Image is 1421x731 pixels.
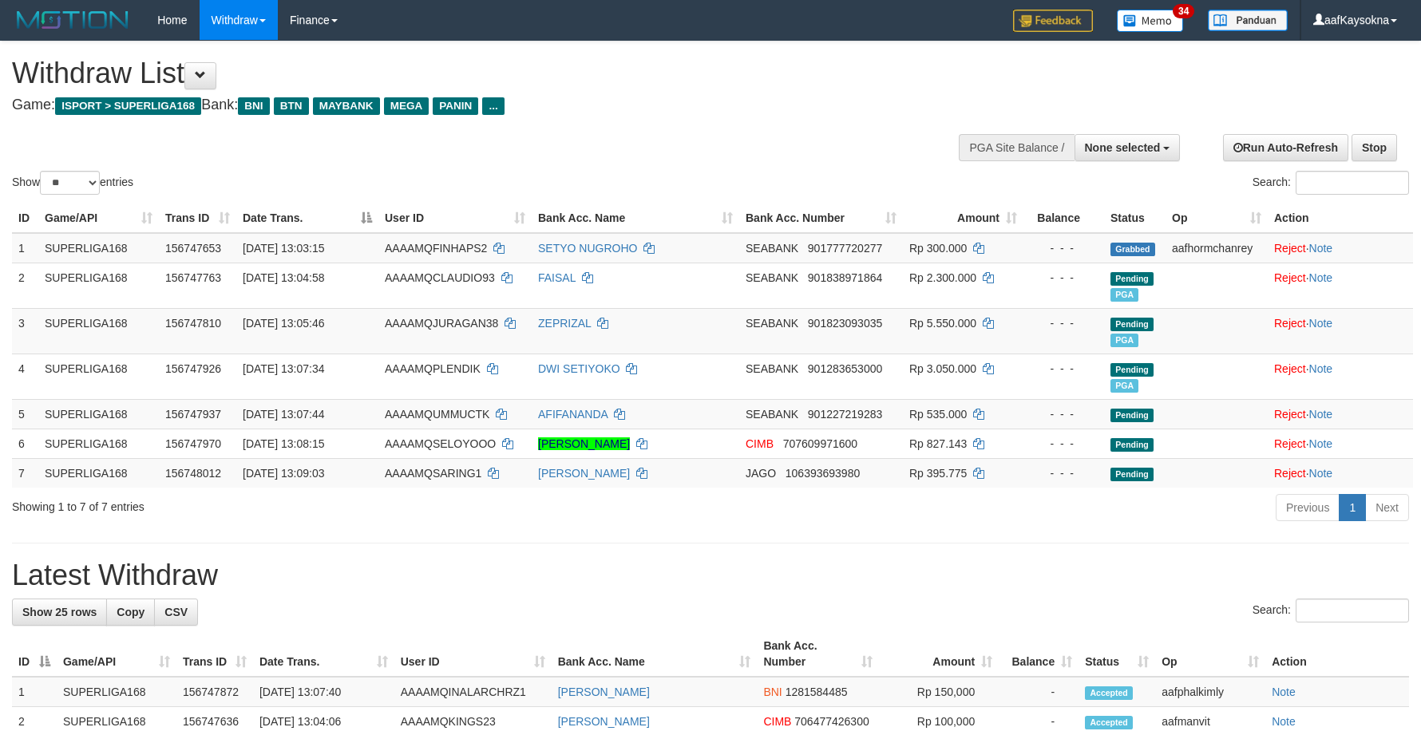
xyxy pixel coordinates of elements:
span: AAAAMQCLAUDIO93 [385,271,495,284]
th: Trans ID: activate to sort column ascending [159,203,236,233]
a: Note [1309,408,1333,421]
td: aafhormchanrey [1166,233,1268,263]
a: Note [1309,467,1333,480]
th: User ID: activate to sort column ascending [394,631,552,677]
span: 156747937 [165,408,221,421]
th: Game/API: activate to sort column ascending [38,203,159,233]
span: Rp 5.550.000 [909,317,976,330]
span: Marked by aafheankoy [1110,334,1138,347]
img: panduan.png [1208,10,1288,31]
span: ... [482,97,504,115]
span: [DATE] 13:04:58 [243,271,324,284]
input: Search: [1296,599,1409,622]
label: Search: [1253,599,1409,622]
span: Show 25 rows [22,606,97,618]
a: Note [1309,317,1333,330]
th: ID [12,203,38,233]
span: Pending [1110,318,1154,331]
img: Button%20Memo.svg [1117,10,1184,32]
span: Rp 535.000 [909,408,967,421]
th: Action [1268,203,1413,233]
a: [PERSON_NAME] [538,467,630,480]
a: [PERSON_NAME] [558,686,650,698]
a: Reject [1274,408,1306,421]
span: Copy 901283653000 to clipboard [808,362,882,375]
th: Bank Acc. Number: activate to sort column ascending [739,203,903,233]
span: PANIN [433,97,478,115]
span: ISPORT > SUPERLIGA168 [55,97,201,115]
a: CSV [154,599,198,626]
span: 156747653 [165,242,221,255]
span: Rp 300.000 [909,242,967,255]
span: Grabbed [1110,243,1155,256]
div: PGA Site Balance / [959,134,1074,161]
a: Next [1365,494,1409,521]
span: Copy 901227219283 to clipboard [808,408,882,421]
th: Op: activate to sort column ascending [1155,631,1265,677]
span: Copy 901838971864 to clipboard [808,271,882,284]
span: AAAAMQSELOYOOO [385,437,496,450]
td: · [1268,233,1413,263]
th: Bank Acc. Number: activate to sort column ascending [757,631,879,677]
span: BTN [274,97,309,115]
th: Trans ID: activate to sort column ascending [176,631,253,677]
div: - - - [1030,436,1098,452]
span: Pending [1110,438,1154,452]
td: SUPERLIGA168 [38,308,159,354]
a: AFIFANANDA [538,408,608,421]
span: MAYBANK [313,97,380,115]
td: 2 [12,263,38,308]
span: 156747970 [165,437,221,450]
span: Pending [1110,409,1154,422]
td: SUPERLIGA168 [38,458,159,488]
span: [DATE] 13:07:34 [243,362,324,375]
span: 156747763 [165,271,221,284]
span: Marked by aafheankoy [1110,288,1138,302]
h1: Latest Withdraw [12,559,1409,591]
span: 156748012 [165,467,221,480]
div: - - - [1030,465,1098,481]
div: - - - [1030,315,1098,331]
span: Rp 2.300.000 [909,271,976,284]
td: · [1268,308,1413,354]
span: AAAAMQSARING1 [385,467,481,480]
a: ZEPRIZAL [538,317,591,330]
a: 1 [1339,494,1366,521]
span: Pending [1110,363,1154,377]
td: 156747872 [176,677,253,707]
td: SUPERLIGA168 [38,354,159,399]
th: Date Trans.: activate to sort column ascending [253,631,394,677]
a: Stop [1352,134,1397,161]
td: 3 [12,308,38,354]
span: BNI [238,97,269,115]
span: Copy [117,606,144,618]
span: CSV [164,606,188,618]
div: - - - [1030,240,1098,256]
span: SEABANK [746,408,798,421]
h1: Withdraw List [12,57,932,89]
span: [DATE] 13:08:15 [243,437,324,450]
span: Copy 707609971600 to clipboard [783,437,857,450]
td: SUPERLIGA168 [38,429,159,458]
label: Show entries [12,171,133,195]
a: SETYO NUGROHO [538,242,637,255]
a: Reject [1274,362,1306,375]
span: AAAAMQUMMUCTK [385,408,489,421]
a: FAISAL [538,271,576,284]
span: Copy 706477426300 to clipboard [794,715,869,728]
h4: Game: Bank: [12,97,932,113]
th: Balance: activate to sort column ascending [999,631,1079,677]
th: Bank Acc. Name: activate to sort column ascending [552,631,758,677]
span: AAAAMQFINHAPS2 [385,242,487,255]
a: Note [1272,715,1296,728]
th: Op: activate to sort column ascending [1166,203,1268,233]
td: aafphalkimly [1155,677,1265,707]
td: SUPERLIGA168 [38,263,159,308]
span: [DATE] 13:05:46 [243,317,324,330]
span: Rp 395.775 [909,467,967,480]
img: Feedback.jpg [1013,10,1093,32]
span: [DATE] 13:03:15 [243,242,324,255]
td: · [1268,354,1413,399]
select: Showentries [40,171,100,195]
span: Rp 3.050.000 [909,362,976,375]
